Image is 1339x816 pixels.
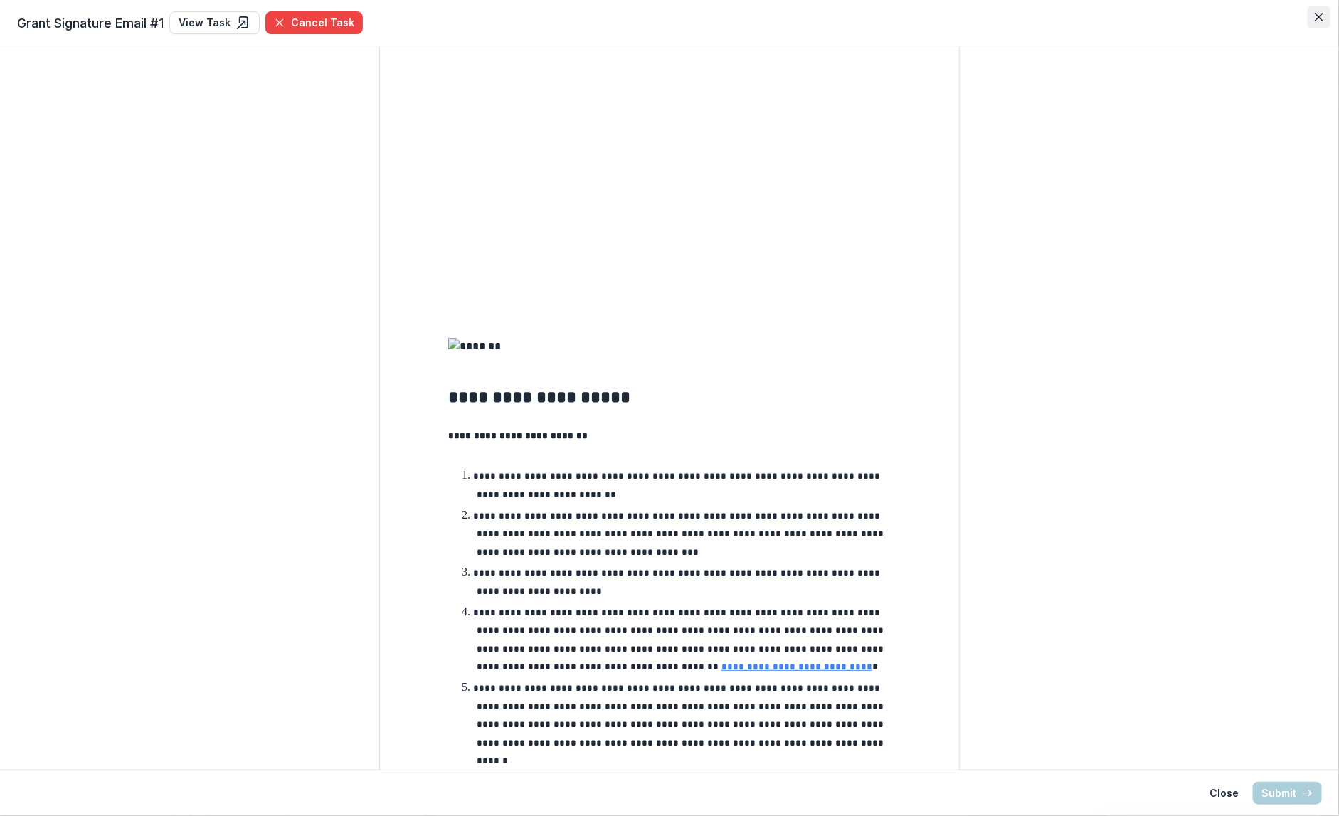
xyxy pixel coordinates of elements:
[169,11,260,34] a: View Task
[1308,6,1330,28] button: Close
[17,14,164,33] span: Grant Signature Email #1
[1201,782,1247,805] button: Close
[1253,782,1322,805] button: Submit
[265,11,363,34] button: Cancel Task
